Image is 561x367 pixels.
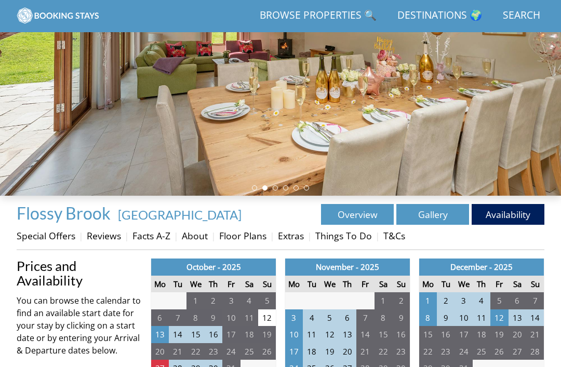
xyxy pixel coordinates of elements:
td: 6 [339,309,356,327]
a: Extras [278,229,304,242]
a: Special Offers [17,229,75,242]
td: 24 [455,343,472,360]
a: Things To Do [315,229,372,242]
th: We [186,276,204,293]
td: 27 [509,343,526,360]
td: 19 [490,326,508,343]
th: Fr [222,276,240,293]
td: 14 [526,309,544,327]
td: 6 [509,292,526,309]
td: 4 [303,309,320,327]
th: Sa [241,276,258,293]
th: Fr [356,276,374,293]
td: 21 [526,326,544,343]
td: 14 [169,326,186,343]
a: Flossy Brook [17,203,114,223]
td: 19 [320,343,338,360]
td: 22 [186,343,204,360]
td: 2 [205,292,222,309]
td: 16 [437,326,455,343]
td: 1 [186,292,204,309]
td: 18 [473,326,490,343]
a: Floor Plans [219,229,266,242]
td: 8 [419,309,437,327]
td: 22 [375,343,392,360]
td: 15 [186,326,204,343]
th: Th [339,276,356,293]
td: 11 [241,309,258,327]
td: 4 [473,292,490,309]
td: 23 [437,343,455,360]
a: About [182,229,208,242]
a: Overview [321,204,394,225]
th: Sa [509,276,526,293]
td: 14 [356,326,374,343]
td: 17 [455,326,472,343]
td: 12 [320,326,338,343]
th: Mo [151,276,169,293]
td: 10 [285,326,303,343]
td: 20 [509,326,526,343]
th: November - 2025 [285,259,410,276]
td: 1 [419,292,437,309]
td: 13 [509,309,526,327]
td: 2 [437,292,455,309]
td: 15 [375,326,392,343]
a: Destinations 🌍 [393,4,486,28]
a: Reviews [87,229,121,242]
th: December - 2025 [419,259,544,276]
th: Su [392,276,410,293]
th: Mo [285,276,303,293]
td: 22 [419,343,437,360]
td: 28 [526,343,544,360]
th: Tu [437,276,455,293]
a: [GEOGRAPHIC_DATA] [118,207,242,222]
td: 21 [356,343,374,360]
td: 18 [303,343,320,360]
td: 23 [205,343,222,360]
a: Prices and Availability [17,259,142,288]
td: 3 [455,292,472,309]
td: 3 [285,309,303,327]
td: 12 [490,309,508,327]
a: Search [499,4,544,28]
th: Th [473,276,490,293]
td: 1 [375,292,392,309]
td: 2 [392,292,410,309]
td: 21 [169,343,186,360]
th: Th [205,276,222,293]
td: 11 [473,309,490,327]
a: Browse Properties 🔍 [256,4,381,28]
span: Flossy Brook [17,203,111,223]
th: Tu [303,276,320,293]
td: 26 [490,343,508,360]
th: Fr [490,276,508,293]
td: 13 [151,326,169,343]
a: Gallery [396,204,469,225]
td: 16 [392,326,410,343]
td: 9 [392,309,410,327]
td: 18 [241,326,258,343]
th: Sa [375,276,392,293]
td: 4 [241,292,258,309]
td: 10 [222,309,240,327]
th: Tu [169,276,186,293]
td: 8 [186,309,204,327]
td: 17 [285,343,303,360]
td: 8 [375,309,392,327]
td: 9 [437,309,455,327]
th: Su [526,276,544,293]
td: 16 [205,326,222,343]
p: You can browse the calendar to find an available start date for your stay by clicking on a start ... [17,294,142,357]
td: 7 [169,309,186,327]
td: 25 [241,343,258,360]
a: Availability [472,204,544,225]
a: T&Cs [383,229,405,242]
td: 20 [339,343,356,360]
td: 6 [151,309,169,327]
td: 11 [303,326,320,343]
th: Mo [419,276,437,293]
td: 20 [151,343,169,360]
th: We [455,276,472,293]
